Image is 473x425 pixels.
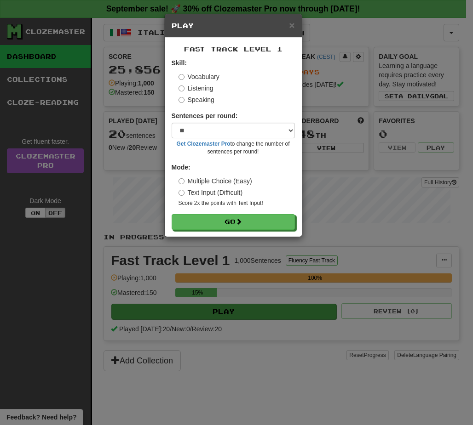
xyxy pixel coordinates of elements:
span: × [289,20,294,30]
input: Listening [179,85,185,91]
label: Listening [179,84,213,93]
label: Sentences per round: [172,111,238,120]
strong: Mode: [172,164,190,171]
span: Fast Track Level 1 [184,45,283,53]
input: Speaking [179,97,185,103]
button: Go [172,214,295,230]
h5: Play [172,21,295,30]
label: Vocabulary [179,72,219,81]
label: Multiple Choice (Easy) [179,176,252,186]
label: Speaking [179,95,214,104]
strong: Skill: [172,59,187,67]
small: Score 2x the points with Text Input ! [179,199,295,207]
input: Vocabulary [179,74,185,80]
small: to change the number of sentences per round! [172,140,295,156]
a: Get Clozemaster Pro [177,141,231,147]
input: Text Input (Difficult) [179,190,185,196]
button: Close [289,20,294,30]
label: Text Input (Difficult) [179,188,243,197]
input: Multiple Choice (Easy) [179,178,185,184]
